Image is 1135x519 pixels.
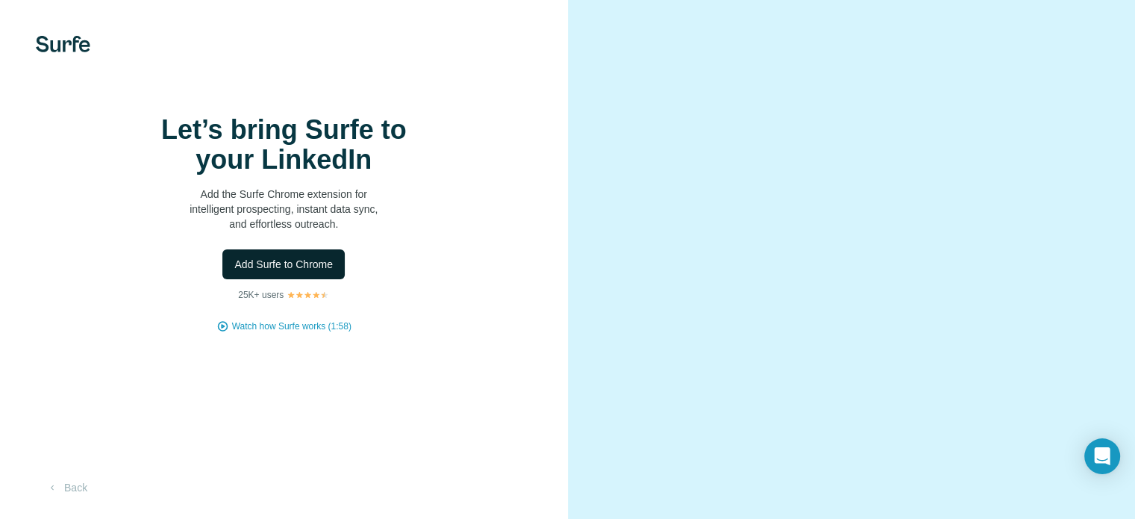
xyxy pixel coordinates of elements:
img: Surfe's logo [36,36,90,52]
h1: Let’s bring Surfe to your LinkedIn [134,115,433,175]
button: Add Surfe to Chrome [222,249,345,279]
button: Watch how Surfe works (1:58) [232,320,351,333]
p: 25K+ users [238,288,284,302]
div: Open Intercom Messenger [1084,438,1120,474]
span: Add Surfe to Chrome [234,257,333,272]
img: Rating Stars [287,290,329,299]
p: Add the Surfe Chrome extension for intelligent prospecting, instant data sync, and effortless out... [134,187,433,231]
button: Back [36,474,98,501]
